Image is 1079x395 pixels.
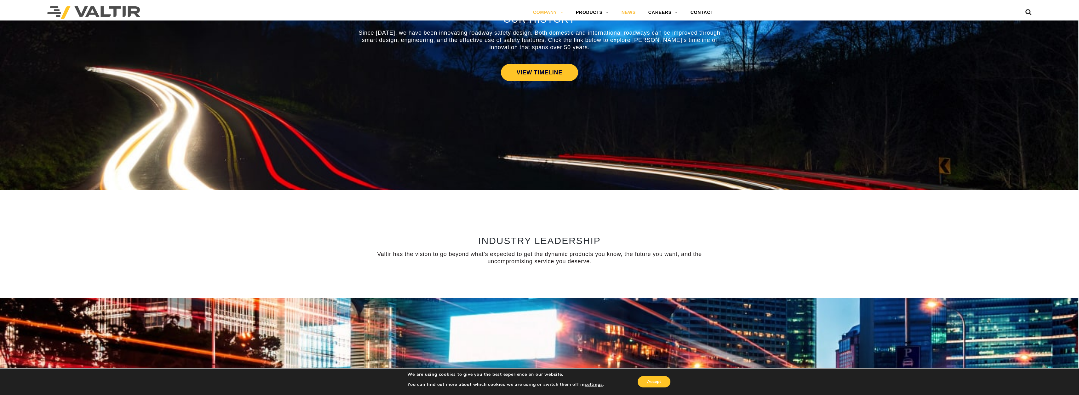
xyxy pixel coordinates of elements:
[355,251,724,265] p: Valtir has the vision to go beyond what’s expected to get the dynamic products you know, the futu...
[642,6,684,19] a: CAREERS
[501,64,578,81] a: VIEW TIMELINE
[355,235,724,246] h2: INDUSTRY LEADERSHIP
[527,6,570,19] a: COMPANY
[615,6,642,19] a: NEWS
[684,6,720,19] a: CONTACT
[407,382,604,387] p: You can find out more about which cookies we are using or switch them off in .
[638,376,670,387] button: Accept
[570,6,615,19] a: PRODUCTS
[47,6,140,19] img: Valtir
[407,372,604,377] p: We are using cookies to give you the best experience on our website.
[585,382,603,387] button: settings
[359,30,720,51] span: Since [DATE], we have been innovating roadway safety design. Both domestic and international road...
